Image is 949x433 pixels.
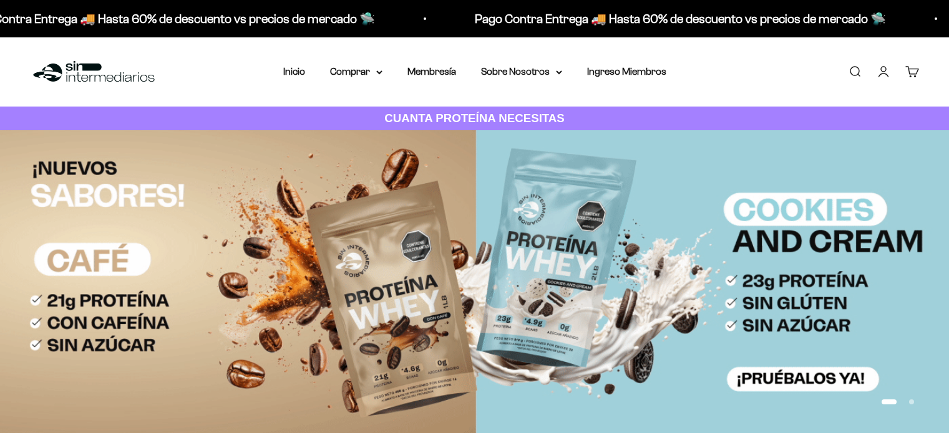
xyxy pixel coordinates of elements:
[384,112,565,125] strong: CUANTA PROTEÍNA NECESITAS
[330,64,382,80] summary: Comprar
[407,66,456,77] a: Membresía
[283,66,305,77] a: Inicio
[436,9,847,29] p: Pago Contra Entrega 🚚 Hasta 60% de descuento vs precios de mercado 🛸
[481,64,562,80] summary: Sobre Nosotros
[587,66,666,77] a: Ingreso Miembros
